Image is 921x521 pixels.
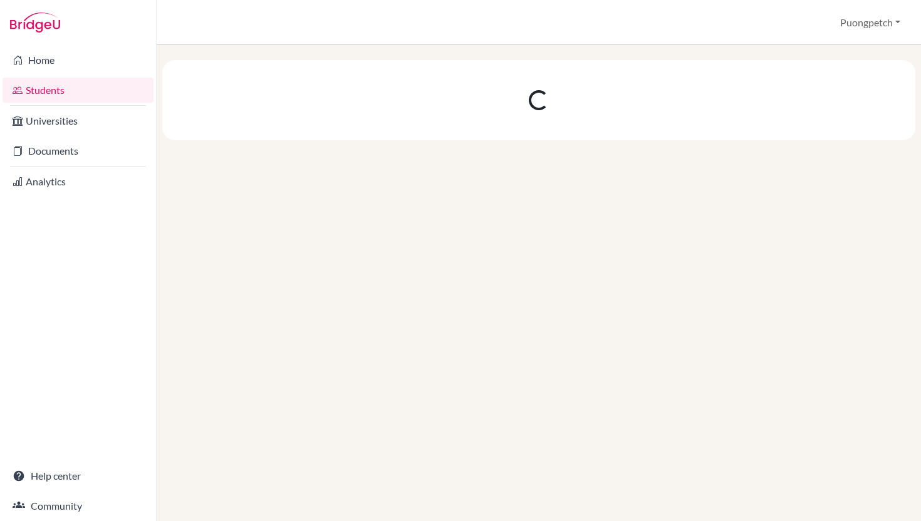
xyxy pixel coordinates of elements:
button: Puongpetch [835,11,906,34]
a: Home [3,48,153,73]
a: Documents [3,138,153,163]
img: Bridge-U [10,13,60,33]
a: Universities [3,108,153,133]
a: Community [3,493,153,518]
a: Help center [3,463,153,488]
a: Analytics [3,169,153,194]
a: Students [3,78,153,103]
